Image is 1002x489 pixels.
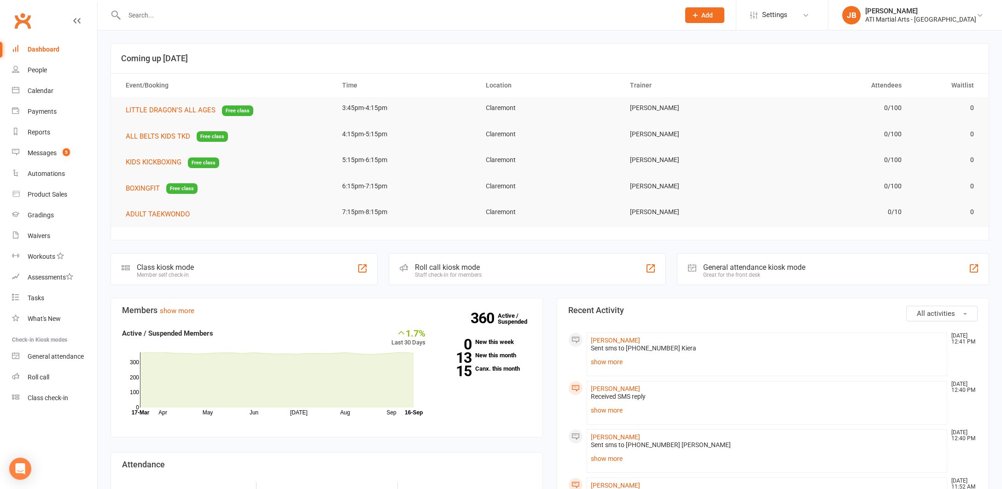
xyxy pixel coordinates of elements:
strong: 13 [439,351,472,365]
span: Sent sms to [PHONE_NUMBER] [PERSON_NAME] [591,441,731,448]
div: Messages [28,149,57,157]
button: BOXINGFITFree class [126,183,198,194]
td: 0/100 [766,97,910,119]
div: Assessments [28,274,73,281]
td: 0 [910,97,982,119]
div: Class kiosk mode [137,263,194,272]
td: 0/100 [766,123,910,145]
div: Class check-in [28,394,68,402]
td: 6:15pm-7:15pm [334,175,478,197]
div: Last 30 Days [391,328,425,348]
input: Search... [122,9,673,22]
a: Gradings [12,205,97,226]
strong: 15 [439,364,472,378]
a: show more [591,452,943,465]
a: Messages 5 [12,143,97,163]
td: [PERSON_NAME] [622,201,766,223]
a: [PERSON_NAME] [591,482,640,489]
td: 4:15pm-5:15pm [334,123,478,145]
a: 0New this week [439,339,531,345]
div: Roll call kiosk mode [415,263,482,272]
a: 360Active / Suspended [498,306,538,332]
button: ADULT TAEKWONDO [126,209,196,220]
time: [DATE] 12:40 PM [947,430,977,442]
strong: 360 [471,311,498,325]
div: What's New [28,315,61,322]
div: Waivers [28,232,50,239]
a: Clubworx [11,9,34,32]
td: 0/100 [766,149,910,171]
div: JB [842,6,861,24]
a: Tasks [12,288,97,309]
td: 0/10 [766,201,910,223]
div: Staff check-in for members [415,272,482,278]
th: Location [478,74,622,97]
div: Received SMS reply [591,393,943,401]
span: Free class [222,105,253,116]
span: Sent sms to [PHONE_NUMBER] Kiera [591,344,696,352]
strong: Active / Suspended Members [122,329,213,338]
a: General attendance kiosk mode [12,346,97,367]
a: [PERSON_NAME] [591,337,640,344]
span: LITTLE DRAGON'S ALL AGES [126,106,216,114]
td: 0 [910,201,982,223]
a: Dashboard [12,39,97,60]
span: ALL BELTS KIDS TKD [126,132,190,140]
td: [PERSON_NAME] [622,123,766,145]
a: Waivers [12,226,97,246]
td: Claremont [478,175,622,197]
div: Automations [28,170,65,177]
div: 1.7% [391,328,425,338]
td: Claremont [478,123,622,145]
a: Roll call [12,367,97,388]
td: Claremont [478,97,622,119]
a: show more [160,307,194,315]
span: Settings [762,5,787,25]
td: 0 [910,175,982,197]
div: Workouts [28,253,55,260]
a: Payments [12,101,97,122]
div: Roll call [28,373,49,381]
span: Add [701,12,713,19]
a: Calendar [12,81,97,101]
span: Free class [166,183,198,194]
div: [PERSON_NAME] [865,7,976,15]
div: People [28,66,47,74]
h3: Members [122,306,531,315]
div: Tasks [28,294,44,302]
a: [PERSON_NAME] [591,385,640,392]
strong: 0 [439,338,472,351]
time: [DATE] 12:41 PM [947,333,977,345]
span: Free class [188,157,219,168]
a: 13New this month [439,352,531,358]
div: Member self check-in [137,272,194,278]
span: BOXINGFIT [126,184,160,192]
a: Reports [12,122,97,143]
td: 7:15pm-8:15pm [334,201,478,223]
span: 5 [63,148,70,156]
td: 3:45pm-4:15pm [334,97,478,119]
div: Dashboard [28,46,59,53]
a: Workouts [12,246,97,267]
div: General attendance [28,353,84,360]
a: Class kiosk mode [12,388,97,408]
a: Product Sales [12,184,97,205]
h3: Coming up [DATE] [121,54,979,63]
span: ADULT TAEKWONDO [126,210,190,218]
td: 0 [910,123,982,145]
td: 5:15pm-6:15pm [334,149,478,171]
time: [DATE] 12:40 PM [947,381,977,393]
a: 15Canx. this month [439,366,531,372]
td: 0 [910,149,982,171]
div: Gradings [28,211,54,219]
a: Automations [12,163,97,184]
th: Attendees [766,74,910,97]
a: Assessments [12,267,97,288]
button: KIDS KICKBOXINGFree class [126,157,219,168]
a: What's New [12,309,97,329]
a: [PERSON_NAME] [591,433,640,441]
div: Payments [28,108,57,115]
td: [PERSON_NAME] [622,149,766,171]
td: [PERSON_NAME] [622,175,766,197]
h3: Attendance [122,460,531,469]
